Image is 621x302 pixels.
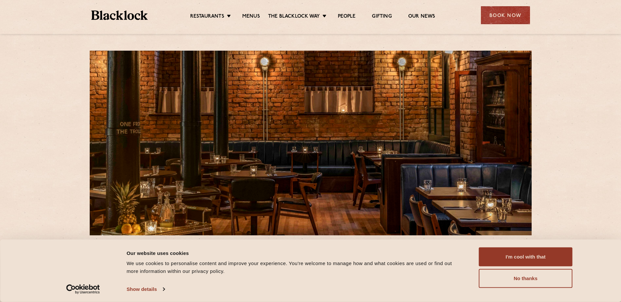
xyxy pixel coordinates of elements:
[338,13,356,21] a: People
[408,13,435,21] a: Our News
[54,284,112,294] a: Usercentrics Cookiebot - opens in a new window
[127,284,165,294] a: Show details
[372,13,392,21] a: Gifting
[268,13,320,21] a: The Blacklock Way
[242,13,260,21] a: Menus
[481,6,530,24] div: Book Now
[479,247,573,266] button: I'm cool with that
[127,249,464,257] div: Our website uses cookies
[91,10,148,20] img: BL_Textured_Logo-footer-cropped.svg
[190,13,224,21] a: Restaurants
[479,269,573,288] button: No thanks
[127,260,464,275] div: We use cookies to personalise content and improve your experience. You're welcome to manage how a...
